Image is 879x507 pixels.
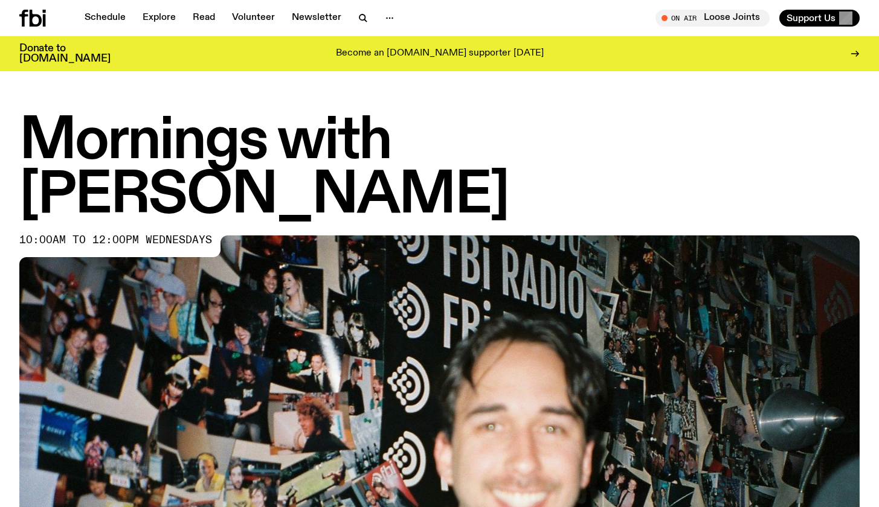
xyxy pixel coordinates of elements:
[779,10,860,27] button: Support Us
[19,115,860,223] h1: Mornings with [PERSON_NAME]
[655,10,770,27] button: On AirLoose Joints
[225,10,282,27] a: Volunteer
[19,43,111,64] h3: Donate to [DOMAIN_NAME]
[336,48,544,59] p: Become an [DOMAIN_NAME] supporter [DATE]
[185,10,222,27] a: Read
[135,10,183,27] a: Explore
[285,10,349,27] a: Newsletter
[19,235,212,245] span: 10:00am to 12:00pm wednesdays
[77,10,133,27] a: Schedule
[787,13,836,24] span: Support Us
